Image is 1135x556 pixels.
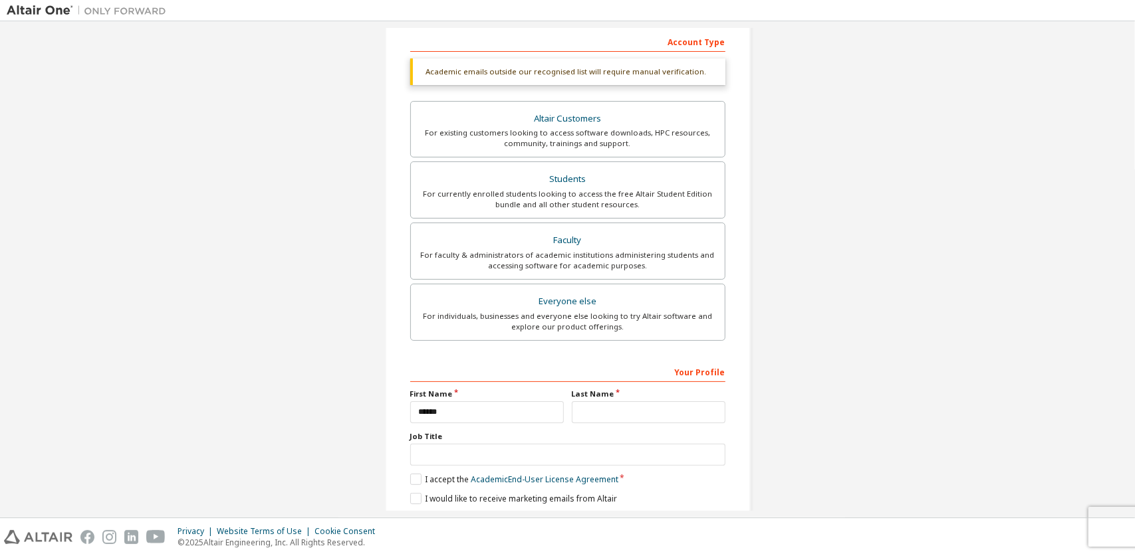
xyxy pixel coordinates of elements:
img: instagram.svg [102,530,116,544]
img: facebook.svg [80,530,94,544]
label: Last Name [572,389,725,399]
div: For individuals, businesses and everyone else looking to try Altair software and explore our prod... [419,311,717,332]
div: For faculty & administrators of academic institutions administering students and accessing softwa... [419,250,717,271]
div: Privacy [178,526,217,537]
div: Account Type [410,31,725,52]
div: Your Profile [410,361,725,382]
img: youtube.svg [146,530,166,544]
label: I would like to receive marketing emails from Altair [410,493,617,504]
div: Faculty [419,231,717,250]
a: Academic End-User License Agreement [471,474,618,485]
p: © [178,537,383,548]
div: Students [419,170,717,189]
div: For existing customers looking to access software downloads, HPC resources, community, trainings ... [419,128,717,149]
label: I accept the [410,474,618,485]
label: Job Title [410,431,725,442]
label: First Name [410,389,564,399]
img: linkedin.svg [124,530,138,544]
div: Website Terms of Use [217,526,315,537]
div: For currently enrolled students looking to access the free Altair Student Edition bundle and all ... [419,189,717,210]
div: Cookie Consent [315,526,383,537]
div: Academic emails outside our recognised list will require manual verification. [410,58,725,85]
font: 2025 Altair Engineering, Inc. All Rights Reserved. [185,537,365,548]
div: Everyone else [419,292,717,311]
img: altair_logo.svg [4,530,72,544]
img: Altair One [7,4,173,17]
div: Altair Customers [419,110,717,128]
